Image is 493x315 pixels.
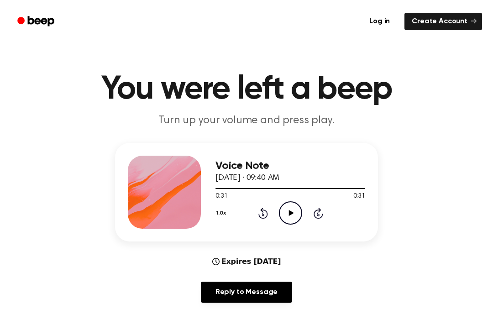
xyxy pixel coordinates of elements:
h1: You were left a beep [13,70,480,103]
span: 0:31 [353,189,365,198]
a: Create Account [404,10,482,27]
span: 0:31 [215,189,227,198]
h3: Voice Note [215,157,365,169]
a: Beep [11,10,63,27]
a: Log in [360,8,399,29]
div: Expires [DATE] [212,253,281,264]
a: Reply to Message [201,278,292,299]
span: [DATE] · 09:40 AM [215,171,279,179]
button: 1.0x [215,202,229,218]
p: Turn up your volume and press play. [71,110,422,125]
